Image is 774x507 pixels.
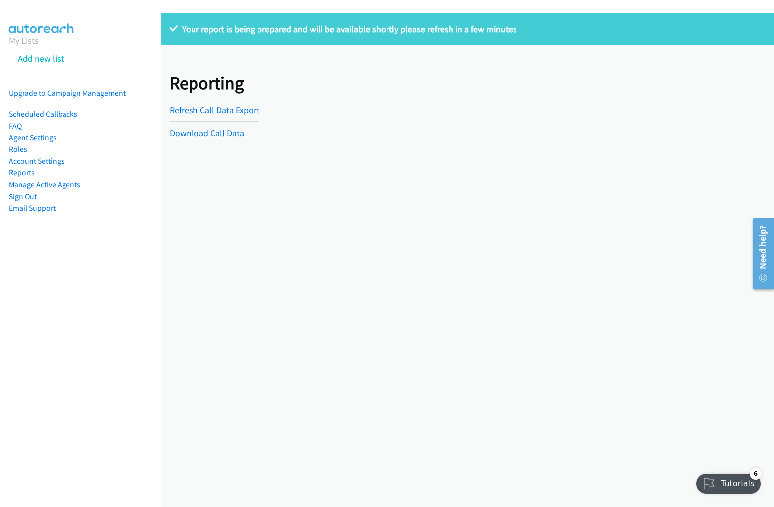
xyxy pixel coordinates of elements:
[170,72,264,94] h1: Reporting
[9,133,57,142] a: Agent Settings
[745,214,774,293] iframe: Resource Center
[9,109,77,119] a: Scheduled Callbacks
[170,22,765,36] p: Your report is being prepared and will be available shortly please refresh in a few minutes
[170,104,259,116] a: Refresh Call Data Export
[9,35,39,46] a: My Lists
[9,88,126,98] a: Upgrade to Campaign Management
[9,156,64,166] a: Account Settings
[18,53,64,64] a: Add new list
[9,180,80,189] a: Manage Active Agents
[690,464,767,500] iframe: Checklist
[9,192,37,201] a: Sign Out
[170,127,244,139] a: Download Call Data
[9,145,27,154] a: Roles
[9,168,35,177] a: Reports
[9,203,56,213] a: Email Support
[9,121,22,131] a: FAQ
